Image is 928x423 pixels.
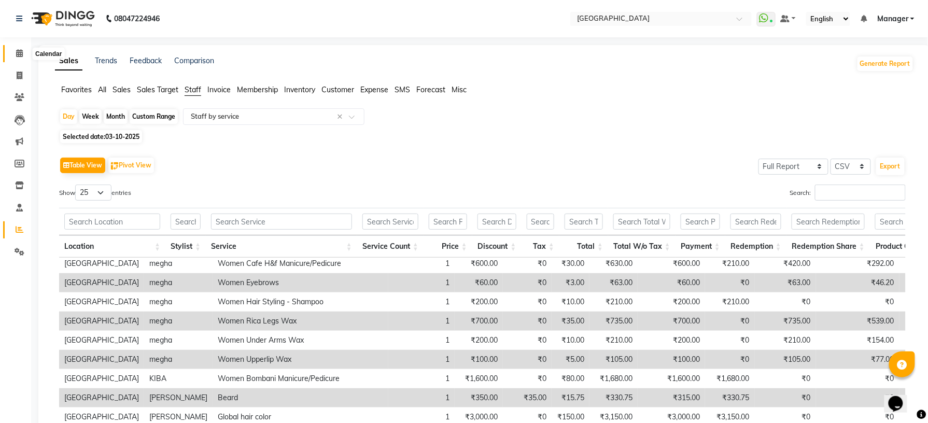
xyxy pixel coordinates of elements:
div: Calendar [33,48,64,60]
td: ₹100.00 [455,350,503,369]
td: Women Under Arms Wax [213,331,388,350]
td: Women Hair Styling - Shampoo [213,292,388,312]
span: Expense [360,85,388,94]
span: Customer [321,85,354,94]
span: Favorites [61,85,92,94]
th: Location: activate to sort column ascending [59,235,165,258]
td: ₹0 [503,292,552,312]
th: Stylist: activate to sort column ascending [165,235,206,258]
td: ₹0 [705,331,755,350]
td: KIBA [144,369,213,388]
span: Invoice [207,85,231,94]
td: Women Eyebrows [213,273,388,292]
input: Search Service Count [362,214,418,230]
button: Pivot View [108,158,154,173]
button: Export [876,158,905,175]
th: Discount: activate to sort column ascending [472,235,522,258]
td: megha [144,312,213,331]
span: Clear all [337,111,346,122]
td: ₹420.00 [755,254,816,273]
a: Comparison [174,56,214,65]
td: ₹210.00 [755,331,816,350]
input: Search Product Cost [875,214,928,230]
b: 08047224946 [114,4,160,33]
span: Selected date: [60,130,142,143]
td: megha [144,254,213,273]
th: Redemption: activate to sort column ascending [725,235,786,258]
td: ₹0 [755,369,816,388]
span: Sales Target [137,85,178,94]
span: Staff [185,85,201,94]
td: [PERSON_NAME] [144,388,213,407]
td: 1 [388,350,455,369]
th: Tax: activate to sort column ascending [522,235,560,258]
td: ₹0 [503,254,552,273]
td: Beard [213,388,388,407]
label: Search: [790,185,906,201]
td: ₹100.00 [638,350,705,369]
span: All [98,85,106,94]
td: ₹735.00 [589,312,638,331]
span: Sales [113,85,131,94]
th: Service Count: activate to sort column ascending [357,235,424,258]
td: ₹0 [816,388,899,407]
td: 1 [388,369,455,388]
span: 03-10-2025 [105,133,139,140]
th: Service: activate to sort column ascending [206,235,357,258]
iframe: chat widget [884,382,918,413]
td: ₹630.00 [589,254,638,273]
span: Misc [452,85,467,94]
td: ₹210.00 [705,292,755,312]
td: ₹1,680.00 [705,369,755,388]
td: ₹350.00 [455,388,503,407]
button: Generate Report [857,57,913,71]
td: ₹315.00 [638,388,705,407]
td: ₹0 [816,292,899,312]
td: ₹200.00 [638,292,705,312]
th: Payment: activate to sort column ascending [676,235,725,258]
td: 1 [388,312,455,331]
td: ₹0 [503,350,552,369]
span: Membership [237,85,278,94]
label: Show entries [59,185,131,201]
td: ₹10.00 [552,292,589,312]
td: ₹15.75 [552,388,589,407]
td: ₹1,600.00 [638,369,705,388]
td: ₹200.00 [455,292,503,312]
td: megha [144,350,213,369]
input: Search Redemption [730,214,781,230]
td: ₹600.00 [455,254,503,273]
input: Search Price [429,214,467,230]
img: logo [26,4,97,33]
td: megha [144,331,213,350]
select: Showentries [75,185,111,201]
td: ₹80.00 [552,369,589,388]
th: Total W/o Tax: activate to sort column ascending [608,235,676,258]
td: ₹0 [503,312,552,331]
td: ₹3.00 [552,273,589,292]
div: Week [79,109,102,124]
td: ₹0 [705,312,755,331]
td: [GEOGRAPHIC_DATA] [59,292,144,312]
td: ₹60.00 [638,273,705,292]
td: ₹600.00 [638,254,705,273]
td: 1 [388,254,455,273]
input: Search: [815,185,906,201]
a: Feedback [130,56,162,65]
input: Search Total [565,214,603,230]
td: ₹0 [816,369,899,388]
span: Forecast [416,85,445,94]
a: Trends [95,56,117,65]
td: ₹5.00 [552,350,589,369]
img: pivot.png [111,162,119,170]
td: ₹10.00 [552,331,589,350]
td: [GEOGRAPHIC_DATA] [59,331,144,350]
div: Custom Range [130,109,178,124]
td: 1 [388,273,455,292]
input: Search Service [211,214,352,230]
td: [GEOGRAPHIC_DATA] [59,312,144,331]
td: ₹0 [503,331,552,350]
td: [GEOGRAPHIC_DATA] [59,388,144,407]
input: Search Discount [477,214,516,230]
td: ₹210.00 [705,254,755,273]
